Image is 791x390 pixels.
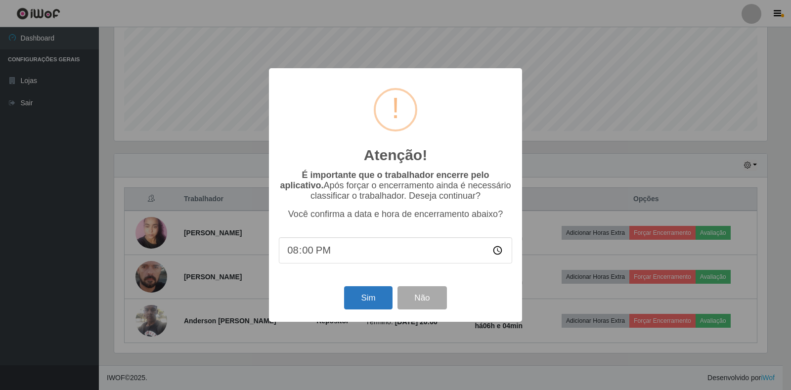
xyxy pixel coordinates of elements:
button: Sim [344,286,392,309]
b: É importante que o trabalhador encerre pelo aplicativo. [280,170,489,190]
button: Não [397,286,446,309]
h2: Atenção! [364,146,427,164]
p: Você confirma a data e hora de encerramento abaixo? [279,209,512,219]
p: Após forçar o encerramento ainda é necessário classificar o trabalhador. Deseja continuar? [279,170,512,201]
